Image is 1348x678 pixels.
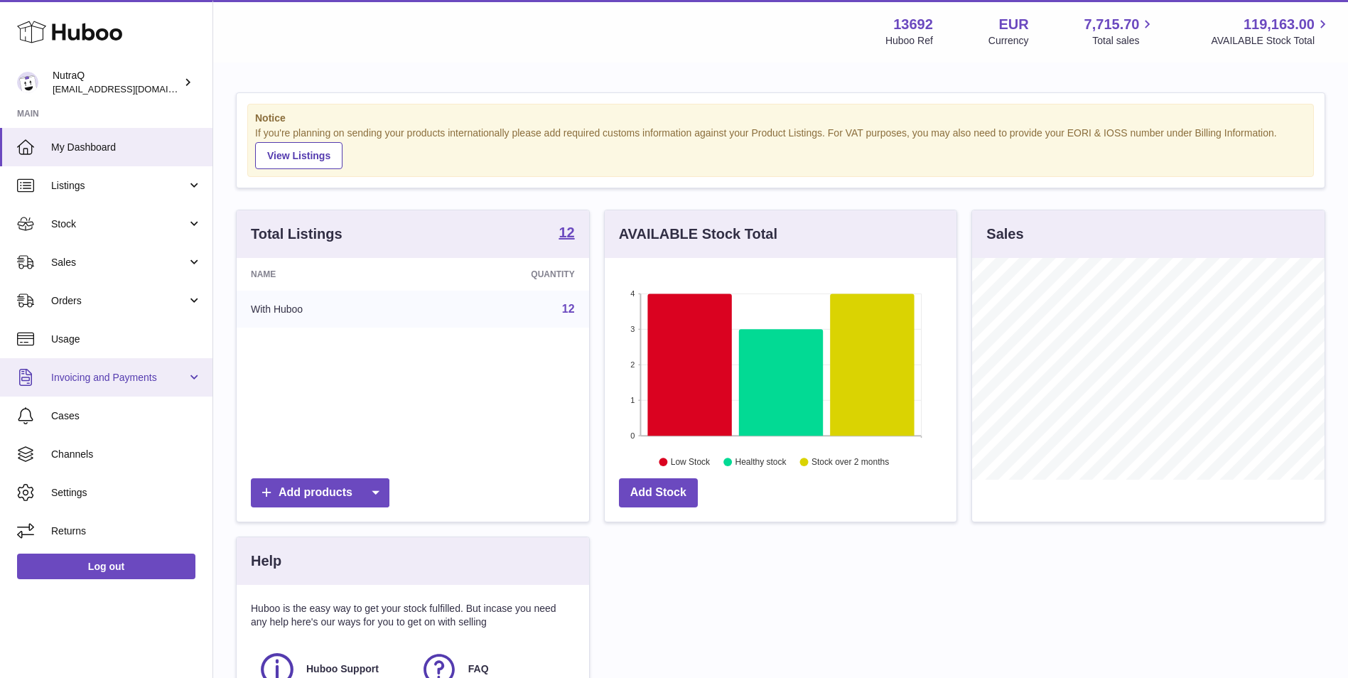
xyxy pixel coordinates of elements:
div: Currency [988,34,1029,48]
text: 2 [630,360,635,369]
strong: EUR [998,15,1028,34]
h3: Total Listings [251,225,343,244]
strong: Notice [255,112,1306,125]
h3: Sales [986,225,1023,244]
a: 12 [559,225,574,242]
text: 4 [630,289,635,298]
th: Name [237,258,422,291]
span: Channels [51,448,202,461]
span: Settings [51,486,202,500]
span: Orders [51,294,187,308]
span: FAQ [468,662,489,676]
span: [EMAIL_ADDRESS][DOMAIN_NAME] [53,83,209,95]
span: Listings [51,179,187,193]
span: Stock [51,217,187,231]
strong: 12 [559,225,574,240]
span: Usage [51,333,202,346]
span: 119,163.00 [1244,15,1315,34]
span: 7,715.70 [1084,15,1140,34]
span: Returns [51,524,202,538]
div: NutraQ [53,69,180,96]
span: Cases [51,409,202,423]
span: Invoicing and Payments [51,371,187,384]
a: Log out [17,554,195,579]
span: My Dashboard [51,141,202,154]
a: Add Stock [619,478,698,507]
a: Add products [251,478,389,507]
strong: 13692 [893,15,933,34]
a: View Listings [255,142,343,169]
span: Sales [51,256,187,269]
td: With Huboo [237,291,422,328]
a: 12 [562,303,575,315]
a: 7,715.70 Total sales [1084,15,1156,48]
h3: Help [251,551,281,571]
text: 1 [630,396,635,404]
text: 3 [630,325,635,333]
div: If you're planning on sending your products internationally please add required customs informati... [255,127,1306,169]
text: Stock over 2 months [812,457,889,467]
th: Quantity [422,258,588,291]
span: Total sales [1092,34,1155,48]
text: Healthy stock [735,457,787,467]
span: AVAILABLE Stock Total [1211,34,1331,48]
a: 119,163.00 AVAILABLE Stock Total [1211,15,1331,48]
p: Huboo is the easy way to get your stock fulfilled. But incase you need any help here's our ways f... [251,602,575,629]
text: 0 [630,431,635,440]
text: Low Stock [671,457,711,467]
div: Huboo Ref [885,34,933,48]
span: Huboo Support [306,662,379,676]
img: log@nutraq.com [17,72,38,93]
h3: AVAILABLE Stock Total [619,225,777,244]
